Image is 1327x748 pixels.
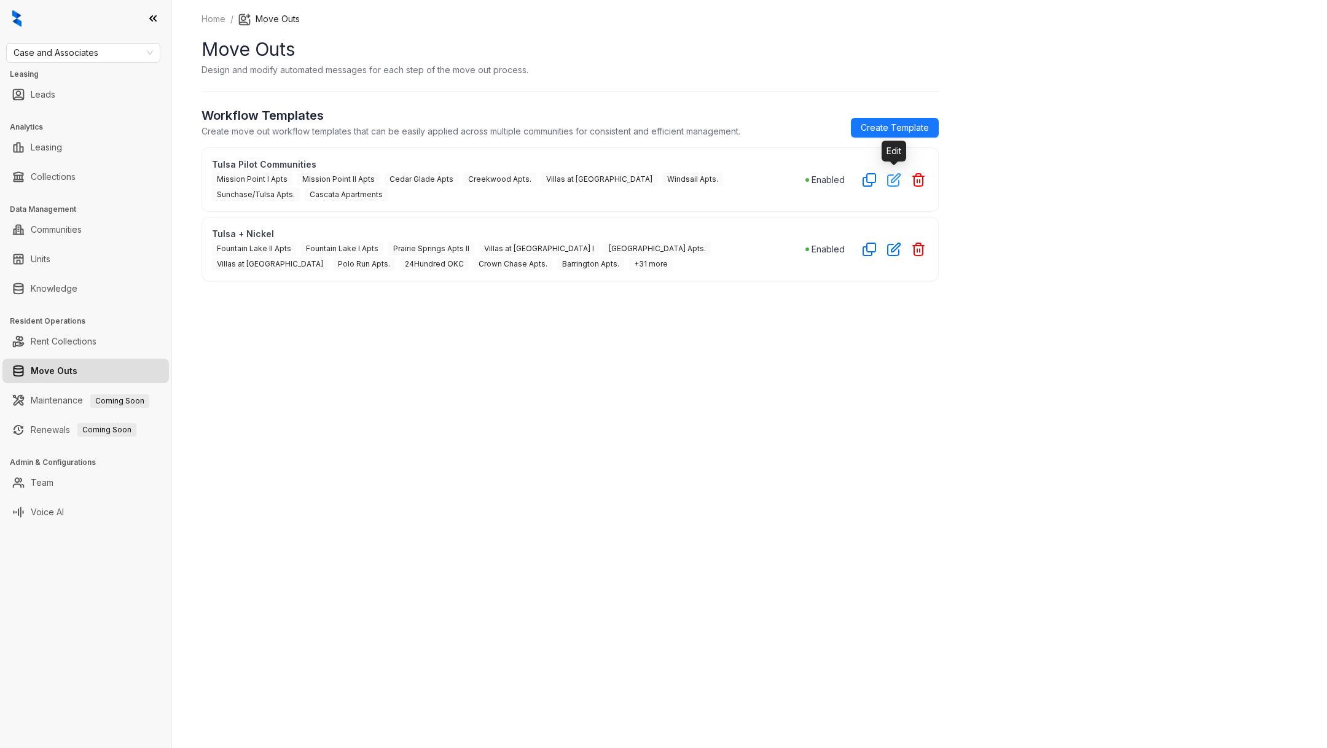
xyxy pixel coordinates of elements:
li: Collections [2,165,169,189]
span: Villas at [GEOGRAPHIC_DATA] [541,173,657,186]
a: Knowledge [31,276,77,301]
span: Mission Point I Apts [212,173,292,186]
span: Polo Run Apts. [333,257,395,271]
span: Villas at [GEOGRAPHIC_DATA] [212,257,328,271]
p: Tulsa + Nickel [212,227,805,240]
h1: Move Outs [202,36,939,63]
span: +31 more [629,257,673,271]
span: Creekwood Apts. [463,173,536,186]
li: Rent Collections [2,329,169,354]
span: Barrington Apts. [557,257,624,271]
li: Move Outs [2,359,169,383]
h3: Analytics [10,122,171,133]
span: Sunchase/Tulsa Apts. [212,188,300,201]
span: Crown Chase Apts. [474,257,552,271]
span: Villas at [GEOGRAPHIC_DATA] I [479,242,599,255]
p: Enabled [812,173,845,186]
p: Enabled [812,243,845,255]
a: Communities [31,217,82,242]
a: Leasing [31,135,62,160]
li: Renewals [2,418,169,442]
span: 24Hundred OKC [400,257,469,271]
li: Voice AI [2,500,169,524]
span: [GEOGRAPHIC_DATA] Apts. [604,242,711,255]
p: Create move out workflow templates that can be easily applied across multiple communities for con... [202,125,740,138]
span: Coming Soon [77,423,136,437]
a: Voice AI [31,500,64,524]
li: Leasing [2,135,169,160]
h3: Resident Operations [10,316,171,327]
li: / [230,12,233,26]
span: Cascata Apartments [305,188,388,201]
h3: Leasing [10,69,171,80]
a: Create Template [851,118,939,138]
span: Prairie Springs Apts II [388,242,474,255]
a: Move Outs [31,359,77,383]
li: Knowledge [2,276,169,301]
a: Units [31,247,50,271]
li: Team [2,470,169,495]
a: Rent Collections [31,329,96,354]
img: logo [12,10,22,27]
li: Units [2,247,169,271]
a: Leads [31,82,55,107]
span: Cedar Glade Apts [385,173,458,186]
div: Edit [882,141,906,162]
span: Fountain Lake II Apts [212,242,296,255]
span: Create Template [861,121,929,134]
li: Move Outs [238,12,300,26]
a: RenewalsComing Soon [31,418,136,442]
span: Windsail Apts. [662,173,723,186]
span: Fountain Lake I Apts [301,242,383,255]
a: Home [199,12,228,26]
h3: Admin & Configurations [10,457,171,468]
p: Design and modify automated messages for each step of the move out process. [202,63,528,76]
span: Case and Associates [14,44,153,62]
a: Collections [31,165,76,189]
li: Communities [2,217,169,242]
h3: Data Management [10,204,171,215]
p: Tulsa Pilot Communities [212,158,805,171]
li: Leads [2,82,169,107]
a: Team [31,470,53,495]
span: Coming Soon [90,394,149,408]
h2: Workflow Templates [202,106,740,125]
li: Maintenance [2,388,169,413]
span: Mission Point II Apts [297,173,380,186]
